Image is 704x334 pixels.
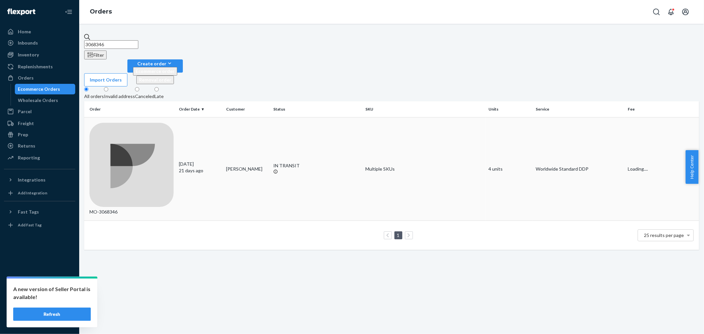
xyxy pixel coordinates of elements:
[363,117,486,220] td: Multiple SKUs
[89,123,174,215] div: MO-3068346
[4,220,75,230] a: Add Fast Tag
[4,304,75,315] a: Help Center
[4,316,75,326] button: Give Feedback
[18,154,40,161] div: Reporting
[18,97,58,104] div: Wholesale Orders
[154,93,164,100] div: Late
[84,50,107,59] button: Filter
[18,190,47,196] div: Add Integration
[179,161,221,174] div: [DATE]
[15,95,76,106] a: Wholesale Orders
[18,63,53,70] div: Replenishments
[4,106,75,117] a: Parcel
[4,118,75,129] a: Freight
[176,101,223,117] th: Order Date
[18,131,28,138] div: Prep
[4,38,75,48] a: Inbounds
[4,188,75,198] a: Add Integration
[486,101,533,117] th: Units
[18,28,31,35] div: Home
[90,8,112,15] a: Orders
[133,60,177,67] div: Create order
[4,175,75,185] button: Integrations
[223,117,271,220] td: [PERSON_NAME]
[135,93,154,100] div: Canceled
[18,51,39,58] div: Inventory
[84,93,104,100] div: All orders
[625,101,699,117] th: Fee
[136,76,174,84] button: Removal order
[18,120,34,127] div: Freight
[84,2,117,21] ol: breadcrumbs
[4,141,75,151] a: Returns
[4,50,75,60] a: Inventory
[84,101,176,117] th: Order
[664,5,678,18] button: Open notifications
[625,117,699,220] td: Loading....
[686,150,698,184] button: Help Center
[650,5,663,18] button: Open Search Box
[135,87,139,91] input: Canceled
[4,282,75,292] a: Settings
[4,26,75,37] a: Home
[104,93,135,100] div: Invalid address
[62,5,75,18] button: Close Navigation
[133,67,177,76] button: Ecommerce order
[18,108,32,115] div: Parcel
[84,40,138,49] input: Search orders
[4,73,75,83] a: Orders
[18,86,60,92] div: Ecommerce Orders
[273,162,360,169] div: IN TRANSIT
[18,177,46,183] div: Integrations
[4,129,75,140] a: Prep
[18,75,34,81] div: Orders
[154,87,159,91] input: Late
[18,222,42,228] div: Add Fast Tag
[139,77,171,83] span: Removal order
[226,106,268,112] div: Customer
[536,166,622,172] p: Worldwide Standard DDP
[644,232,684,238] span: 25 results per page
[15,84,76,94] a: Ecommerce Orders
[7,9,35,15] img: Flexport logo
[136,68,175,74] span: Ecommerce order
[18,209,39,215] div: Fast Tags
[18,40,38,46] div: Inbounds
[127,59,183,73] button: Create orderEcommerce orderRemoval order
[104,87,108,91] input: Invalid address
[363,101,486,117] th: SKU
[13,308,91,321] button: Refresh
[179,167,221,174] p: 21 days ago
[4,207,75,217] button: Fast Tags
[87,51,104,58] div: Filter
[84,73,127,86] button: Import Orders
[4,61,75,72] a: Replenishments
[396,232,401,238] a: Page 1 is your current page
[4,293,75,304] a: Talk to Support
[4,152,75,163] a: Reporting
[533,101,625,117] th: Service
[84,87,88,91] input: All orders
[13,285,91,301] p: A new version of Seller Portal is available!
[18,143,35,149] div: Returns
[679,5,692,18] button: Open account menu
[271,101,363,117] th: Status
[486,117,533,220] td: 4 units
